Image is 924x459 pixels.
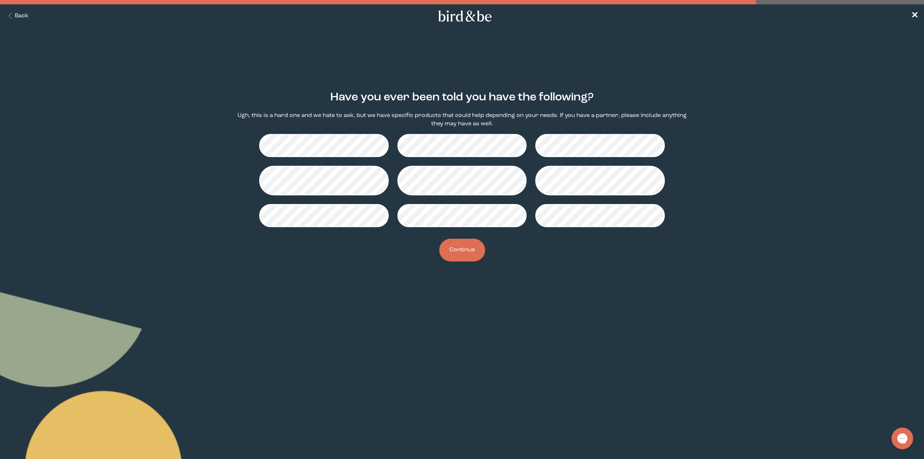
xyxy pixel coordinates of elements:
button: Back Button [6,12,29,20]
button: Continue [439,239,485,261]
p: Ugh, this is a hard one and we hate to ask, but we have specific products that could help dependi... [237,112,687,128]
a: ✕ [911,10,918,22]
span: ✕ [911,12,918,20]
h2: Have you ever been told you have the following? [330,89,594,106]
iframe: Gorgias live chat messenger [888,425,917,452]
